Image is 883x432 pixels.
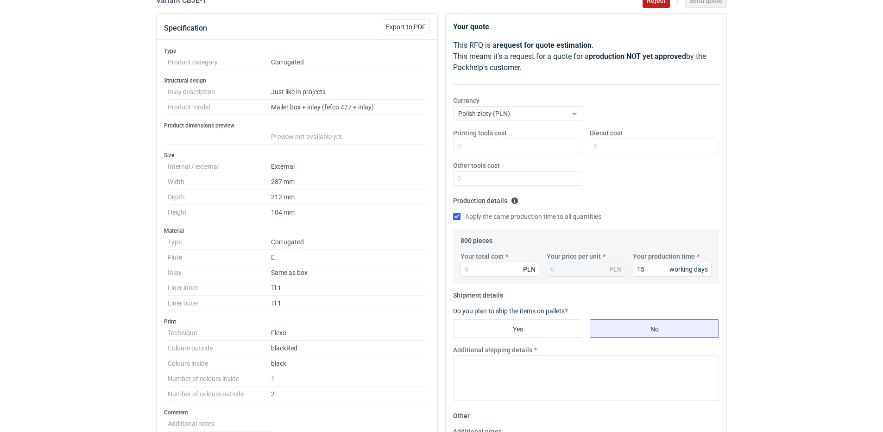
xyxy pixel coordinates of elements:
[164,17,207,39] button: Specification
[460,233,492,244] legend: 800 pieces
[271,341,426,356] dd: black Red
[460,262,539,277] input: 0
[523,265,536,274] div: PLN
[453,128,507,138] label: Printing tools cost
[271,387,426,402] dd: 2
[168,280,271,296] dt: Liner inner
[453,345,532,355] label: Additional shipping details
[547,252,601,261] label: Your price per unit
[458,110,510,117] span: Polish złoty (PLN)
[453,22,489,31] strong: Your quote
[168,174,271,190] dt: Width
[168,55,271,70] dt: Product category
[168,325,271,341] dt: Technique
[453,40,719,73] p: This RFQ is a . This means it's a request for a quote for a by the Packhelp's customer.
[164,122,430,129] h3: Product dimensions preview
[609,265,622,274] div: PLN
[460,252,504,261] label: Your total cost
[168,341,271,356] dt: Colours outside
[453,171,582,186] input: 0
[271,84,426,100] dd: Just like in projects
[271,174,426,190] dd: 287 mm
[271,296,426,311] dd: Tl 1
[271,371,426,387] dd: 1
[453,307,568,315] label: Do you plan to ship the items on pallets?
[271,190,426,205] dd: 212 mm
[453,161,500,170] label: Other tools cost
[168,356,271,371] dt: Colours inside
[669,265,708,274] div: working days
[168,100,271,115] dt: Product model
[164,227,430,235] h3: Material
[164,47,430,55] h3: Type
[453,212,601,221] label: Apply the same production time to all quantities
[453,288,503,299] legend: Shipment details
[168,387,271,402] dt: Number of colours outside
[164,152,430,159] h3: Size
[271,250,426,265] dd: E
[633,262,712,277] input: 0
[168,296,271,311] dt: Liner outer
[271,55,426,70] dd: Corrugated
[271,265,426,280] dd: Same as box
[453,319,582,338] label: Yes
[453,139,582,153] input: 0
[382,19,430,34] button: Export to PDF
[453,193,518,204] legend: Production details
[271,356,426,371] dd: black
[164,318,430,325] h3: Print
[271,159,426,174] dd: External
[168,250,271,265] dt: Flute
[168,265,271,280] dt: Inlay
[271,235,426,250] dd: Corrugated
[271,205,426,220] dd: 104 mm
[168,371,271,387] dt: Number of colours inside
[271,325,426,341] dd: Flexo
[497,41,592,50] strong: request for quote estimation
[589,52,686,61] strong: production NOT yet approved
[168,416,271,432] dt: Additional notes
[453,96,479,105] label: Currency
[633,252,695,261] label: Your production time
[168,159,271,174] dt: Internal / external
[271,133,344,140] span: Preview not available yet.
[168,84,271,100] dt: Inlay description
[590,319,719,338] label: No
[271,280,426,296] dd: Tl 1
[164,77,430,84] h3: Structural design
[168,205,271,220] dt: Height
[168,190,271,205] dt: Depth
[164,409,430,416] h3: Comment
[386,24,426,30] span: Export to PDF
[271,100,426,115] dd: Mailer box + inlay (fefco 427 + inlay)
[453,408,470,419] legend: Other
[590,128,623,138] label: Diecut cost
[590,139,719,153] input: 0
[168,235,271,250] dt: Type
